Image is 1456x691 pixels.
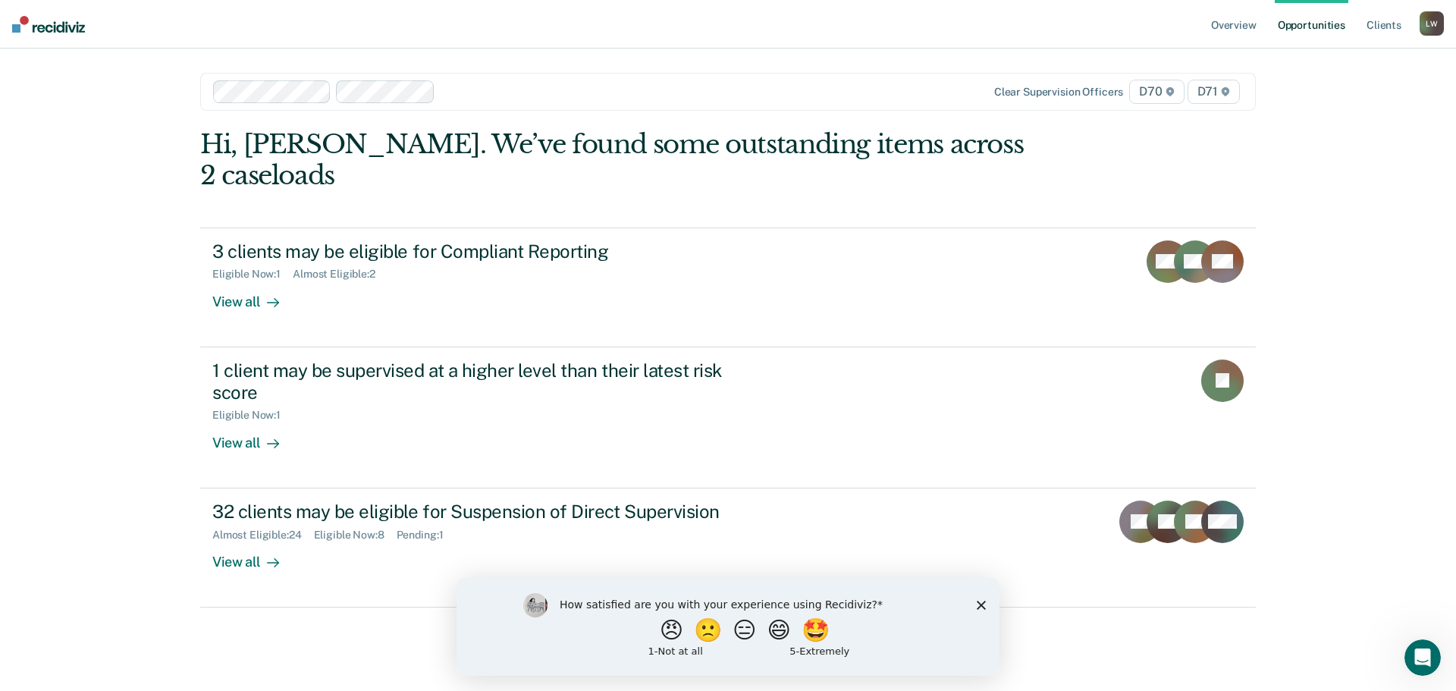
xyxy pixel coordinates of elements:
[212,501,745,523] div: 32 clients may be eligible for Suspension of Direct Supervision
[212,268,293,281] div: Eligible Now : 1
[212,541,297,570] div: View all
[200,129,1045,191] div: Hi, [PERSON_NAME]. We’ve found some outstanding items across 2 caseloads
[293,268,388,281] div: Almost Eligible : 2
[212,529,314,542] div: Almost Eligible : 24
[397,529,456,542] div: Pending : 1
[314,529,397,542] div: Eligible Now : 8
[994,86,1123,99] div: Clear supervision officers
[212,240,745,262] div: 3 clients may be eligible for Compliant Reporting
[212,409,293,422] div: Eligible Now : 1
[200,347,1256,488] a: 1 client may be supervised at a higher level than their latest risk scoreEligible Now:1View all
[457,578,999,676] iframe: Survey by Kim from Recidiviz
[1404,639,1441,676] iframe: Intercom live chat
[1420,11,1444,36] button: LW
[212,422,297,451] div: View all
[12,16,85,33] img: Recidiviz
[212,281,297,310] div: View all
[212,360,745,404] div: 1 client may be supervised at a higher level than their latest risk score
[1420,11,1444,36] div: L W
[1129,80,1184,104] span: D70
[1188,80,1240,104] span: D71
[200,228,1256,347] a: 3 clients may be eligible for Compliant ReportingEligible Now:1Almost Eligible:2View all
[200,488,1256,608] a: 32 clients may be eligible for Suspension of Direct SupervisionAlmost Eligible:24Eligible Now:8Pe...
